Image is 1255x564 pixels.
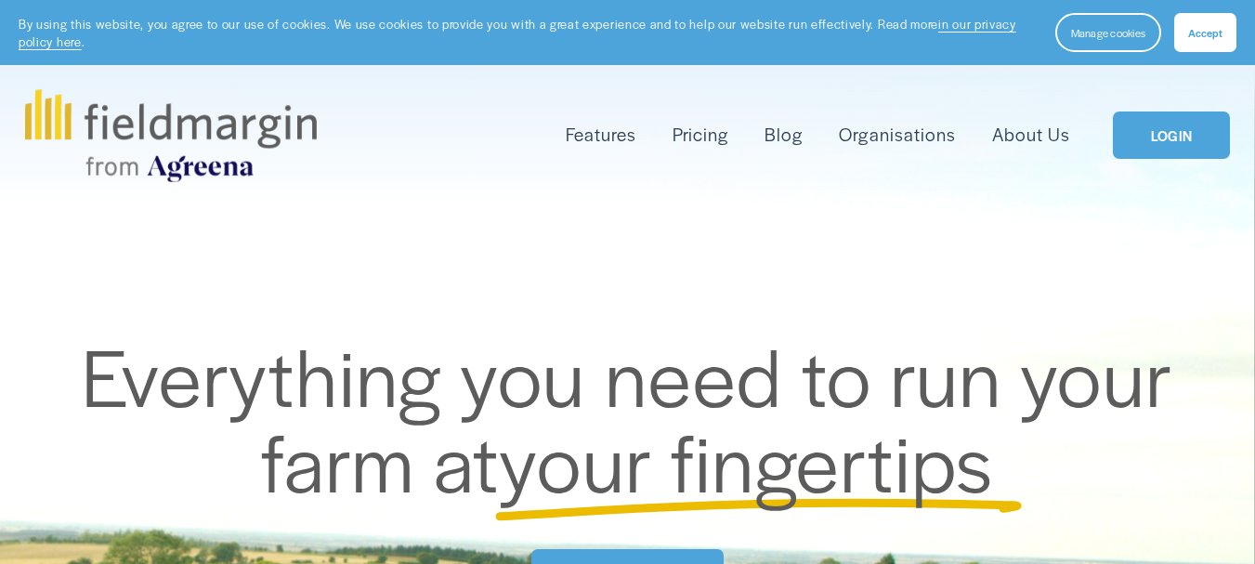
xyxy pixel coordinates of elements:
[82,319,1192,516] span: Everything you need to run your farm at
[566,120,636,150] a: folder dropdown
[566,122,636,148] span: Features
[1188,25,1222,40] span: Accept
[839,120,955,150] a: Organisations
[1071,25,1145,40] span: Manage cookies
[19,15,1037,51] p: By using this website, you agree to our use of cookies. We use cookies to provide you with a grea...
[1055,13,1161,52] button: Manage cookies
[499,404,994,516] span: your fingertips
[673,120,728,150] a: Pricing
[1174,13,1236,52] button: Accept
[765,120,803,150] a: Blog
[992,120,1070,150] a: About Us
[25,89,317,182] img: fieldmargin.com
[1113,111,1230,159] a: LOGIN
[19,15,1016,50] a: in our privacy policy here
